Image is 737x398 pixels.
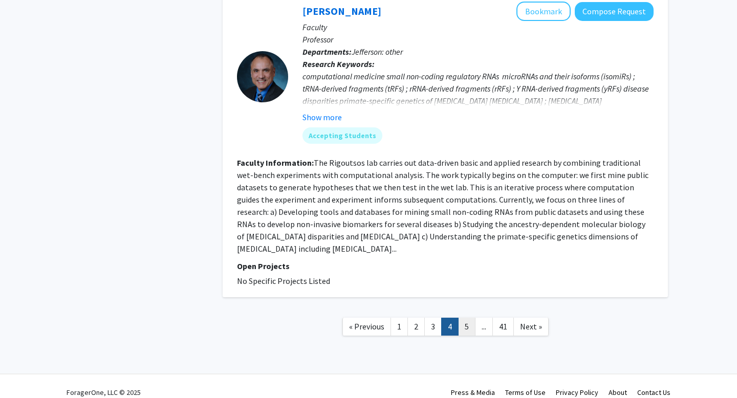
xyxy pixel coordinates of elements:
[513,318,549,336] a: Next
[492,318,514,336] a: 41
[223,307,668,349] nav: Page navigation
[302,33,654,46] p: Professor
[302,70,654,119] div: computational medicine small non-coding regulatory RNAs microRNAs and their isoforms (isomiRs) ; ...
[237,158,314,168] b: Faculty Information:
[609,388,627,397] a: About
[424,318,442,336] a: 3
[342,318,391,336] a: Previous
[302,5,381,17] a: [PERSON_NAME]
[451,388,495,397] a: Press & Media
[637,388,670,397] a: Contact Us
[8,352,44,390] iframe: Chat
[237,276,330,286] span: No Specific Projects Listed
[302,21,654,33] p: Faculty
[458,318,475,336] a: 5
[441,318,459,336] a: 4
[482,321,486,331] span: ...
[505,388,546,397] a: Terms of Use
[520,321,542,331] span: Next »
[302,59,375,69] b: Research Keywords:
[302,47,352,57] b: Departments:
[407,318,425,336] a: 2
[349,321,384,331] span: « Previous
[237,260,654,272] p: Open Projects
[302,127,382,144] mat-chip: Accepting Students
[302,111,342,123] button: Show more
[391,318,408,336] a: 1
[516,2,571,21] button: Add Isidore Rigoutsos to Bookmarks
[237,158,648,254] fg-read-more: The Rigoutsos lab carries out data-driven basic and applied research by combining traditional wet...
[352,47,403,57] span: Jefferson: other
[556,388,598,397] a: Privacy Policy
[575,2,654,21] button: Compose Request to Isidore Rigoutsos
